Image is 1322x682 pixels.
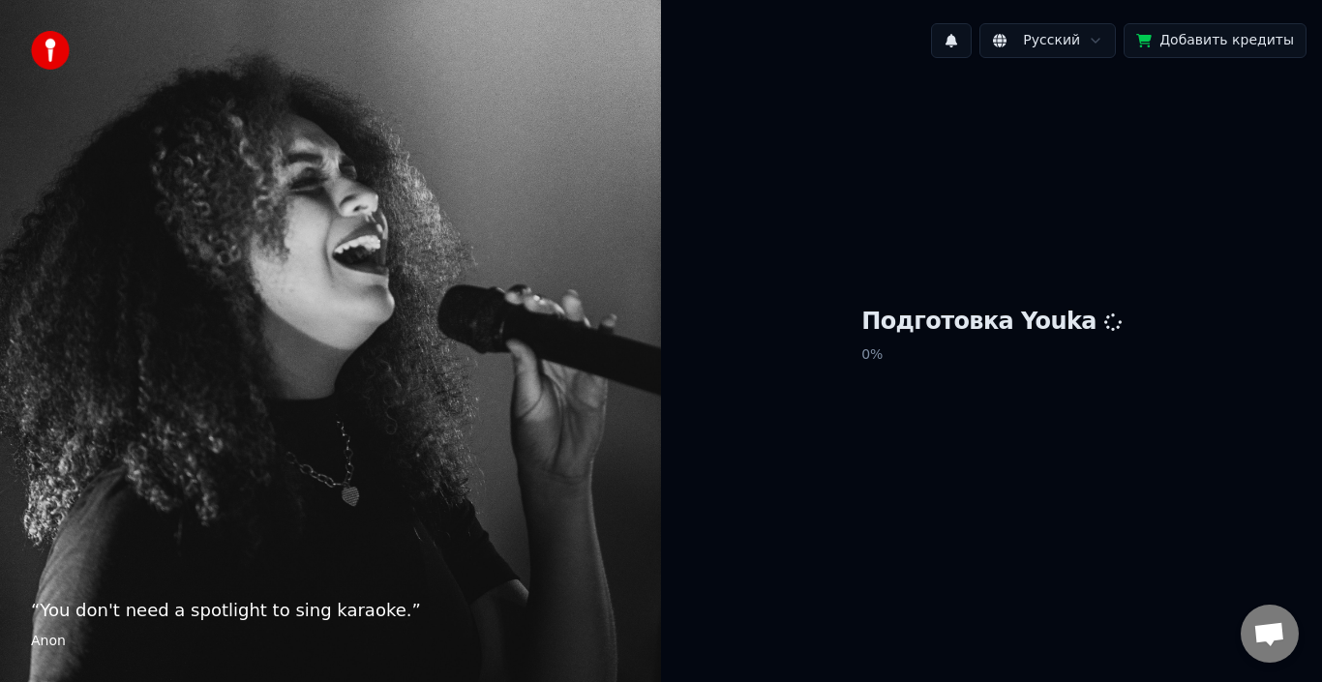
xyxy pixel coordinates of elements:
button: Добавить кредиты [1124,23,1307,58]
h1: Подготовка Youka [861,307,1122,338]
p: 0 % [861,338,1122,372]
footer: Anon [31,632,630,651]
div: Открытый чат [1241,605,1299,663]
img: youka [31,31,70,70]
p: “ You don't need a spotlight to sing karaoke. ” [31,597,630,624]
